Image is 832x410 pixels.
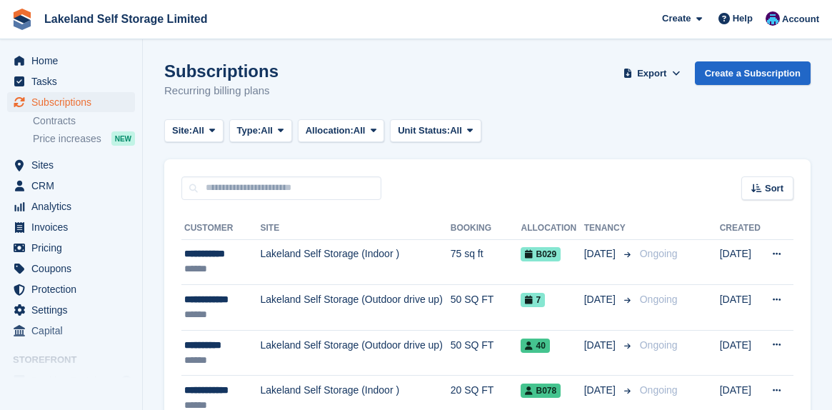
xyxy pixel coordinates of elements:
[31,155,117,175] span: Sites
[720,239,763,285] td: [DATE]
[720,217,763,240] th: Created
[521,217,583,240] th: Allocation
[584,338,618,353] span: [DATE]
[31,371,117,391] span: Booking Portal
[261,239,451,285] td: Lakeland Self Storage (Indoor )
[31,217,117,237] span: Invoices
[450,124,462,138] span: All
[31,196,117,216] span: Analytics
[164,83,279,99] p: Recurring billing plans
[521,247,561,261] span: B029
[7,371,135,391] a: menu
[31,176,117,196] span: CRM
[33,131,135,146] a: Price increases NEW
[621,61,683,85] button: Export
[31,300,117,320] span: Settings
[766,11,780,26] img: David Dickson
[7,259,135,279] a: menu
[181,217,261,240] th: Customer
[733,11,753,26] span: Help
[7,71,135,91] a: menu
[584,292,618,307] span: [DATE]
[164,61,279,81] h1: Subscriptions
[662,11,691,26] span: Create
[31,279,117,299] span: Protection
[237,124,261,138] span: Type:
[261,124,273,138] span: All
[7,196,135,216] a: menu
[33,114,135,128] a: Contracts
[451,217,521,240] th: Booking
[31,71,117,91] span: Tasks
[7,155,135,175] a: menu
[11,9,33,30] img: stora-icon-8386f47178a22dfd0bd8f6a31ec36ba5ce8667c1dd55bd0f319d3a0aa187defe.svg
[172,124,192,138] span: Site:
[640,339,678,351] span: Ongoing
[13,353,142,367] span: Storefront
[640,294,678,305] span: Ongoing
[451,285,521,331] td: 50 SQ FT
[390,119,481,143] button: Unit Status: All
[720,330,763,376] td: [DATE]
[164,119,224,143] button: Site: All
[398,124,450,138] span: Unit Status:
[521,384,561,398] span: B078
[229,119,292,143] button: Type: All
[584,383,618,398] span: [DATE]
[782,12,819,26] span: Account
[118,372,135,389] a: Preview store
[451,239,521,285] td: 75 sq ft
[7,238,135,258] a: menu
[451,330,521,376] td: 50 SQ FT
[31,321,117,341] span: Capital
[261,285,451,331] td: Lakeland Self Storage (Outdoor drive up)
[7,217,135,237] a: menu
[637,66,666,81] span: Export
[521,293,545,307] span: 7
[31,238,117,258] span: Pricing
[39,7,214,31] a: Lakeland Self Storage Limited
[354,124,366,138] span: All
[7,51,135,71] a: menu
[7,92,135,112] a: menu
[31,259,117,279] span: Coupons
[765,181,783,196] span: Sort
[31,51,117,71] span: Home
[306,124,354,138] span: Allocation:
[584,246,618,261] span: [DATE]
[521,339,549,353] span: 40
[7,321,135,341] a: menu
[695,61,811,85] a: Create a Subscription
[31,92,117,112] span: Subscriptions
[7,176,135,196] a: menu
[33,132,101,146] span: Price increases
[7,279,135,299] a: menu
[261,330,451,376] td: Lakeland Self Storage (Outdoor drive up)
[261,217,451,240] th: Site
[7,300,135,320] a: menu
[640,248,678,259] span: Ongoing
[192,124,204,138] span: All
[720,285,763,331] td: [DATE]
[640,384,678,396] span: Ongoing
[584,217,634,240] th: Tenancy
[298,119,385,143] button: Allocation: All
[111,131,135,146] div: NEW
